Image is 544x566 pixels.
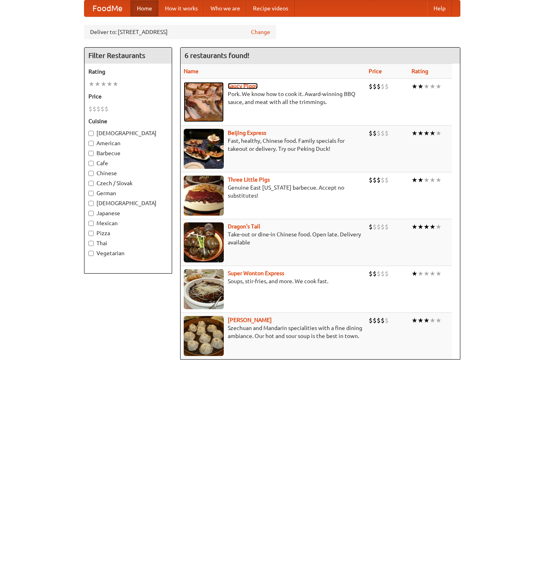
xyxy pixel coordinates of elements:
h4: Filter Restaurants [84,48,172,64]
a: Help [427,0,452,16]
h5: Rating [88,68,168,76]
li: ★ [418,176,424,184]
a: Dragon's Tail [228,223,260,230]
li: $ [385,176,389,184]
li: $ [373,269,377,278]
li: ★ [436,82,442,91]
li: ★ [424,269,430,278]
a: [PERSON_NAME] [228,317,272,323]
li: ★ [112,80,118,88]
li: $ [385,82,389,91]
li: ★ [436,129,442,138]
p: Pork. We know how to cook it. Award-winning BBQ sauce, and meat with all the trimmings. [184,90,363,106]
input: Barbecue [88,151,94,156]
a: Beijing Express [228,130,266,136]
li: $ [377,82,381,91]
li: $ [377,269,381,278]
li: $ [377,129,381,138]
label: Thai [88,239,168,247]
li: ★ [412,82,418,91]
input: Cafe [88,161,94,166]
li: $ [96,104,100,113]
b: Saucy Piggy [228,83,258,89]
li: ★ [100,80,106,88]
label: Mexican [88,219,168,227]
li: $ [385,129,389,138]
label: Barbecue [88,149,168,157]
input: Pizza [88,231,94,236]
b: Three Little Pigs [228,176,270,183]
label: German [88,189,168,197]
li: ★ [418,269,424,278]
input: Thai [88,241,94,246]
li: $ [369,82,373,91]
input: Japanese [88,211,94,216]
img: littlepigs.jpg [184,176,224,216]
label: [DEMOGRAPHIC_DATA] [88,199,168,207]
h5: Price [88,92,168,100]
li: ★ [418,82,424,91]
p: Soups, stir-fries, and more. We cook fast. [184,277,363,285]
li: $ [385,269,389,278]
li: ★ [106,80,112,88]
li: ★ [430,129,436,138]
p: Take-out or dine-in Chinese food. Open late. Delivery available [184,230,363,246]
li: $ [385,222,389,231]
a: Super Wonton Express [228,270,284,276]
p: Szechuan and Mandarin specialities with a fine dining ambiance. Our hot and sour soup is the best... [184,324,363,340]
li: ★ [88,80,94,88]
li: $ [369,129,373,138]
li: $ [373,129,377,138]
li: ★ [424,222,430,231]
a: Name [184,68,199,74]
label: [DEMOGRAPHIC_DATA] [88,129,168,137]
a: Recipe videos [247,0,295,16]
li: $ [104,104,108,113]
li: $ [88,104,92,113]
li: ★ [424,316,430,325]
li: ★ [424,129,430,138]
a: Change [251,28,270,36]
a: Who we are [204,0,247,16]
p: Fast, healthy, Chinese food. Family specials for takeout or delivery. Try our Peking Duck! [184,137,363,153]
li: ★ [430,82,436,91]
input: [DEMOGRAPHIC_DATA] [88,201,94,206]
label: Vegetarian [88,249,168,257]
li: $ [369,222,373,231]
li: $ [377,176,381,184]
li: $ [377,222,381,231]
li: $ [369,316,373,325]
li: $ [377,316,381,325]
label: Czech / Slovak [88,179,168,187]
ng-pluralize: 6 restaurants found! [185,52,249,59]
img: superwonton.jpg [184,269,224,309]
li: $ [100,104,104,113]
li: $ [381,269,385,278]
li: $ [373,222,377,231]
li: ★ [424,176,430,184]
li: ★ [430,222,436,231]
li: ★ [436,222,442,231]
a: FoodMe [84,0,130,16]
li: $ [92,104,96,113]
li: ★ [412,316,418,325]
li: ★ [436,316,442,325]
label: American [88,139,168,147]
li: ★ [418,316,424,325]
li: ★ [430,316,436,325]
li: $ [369,269,373,278]
li: $ [373,82,377,91]
li: ★ [418,222,424,231]
a: Rating [412,68,428,74]
p: Genuine East [US_STATE] barbecue. Accept no substitutes! [184,184,363,200]
li: ★ [430,269,436,278]
li: $ [381,222,385,231]
li: $ [381,176,385,184]
div: Deliver to: [STREET_ADDRESS] [84,25,276,39]
li: $ [381,316,385,325]
li: ★ [430,176,436,184]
